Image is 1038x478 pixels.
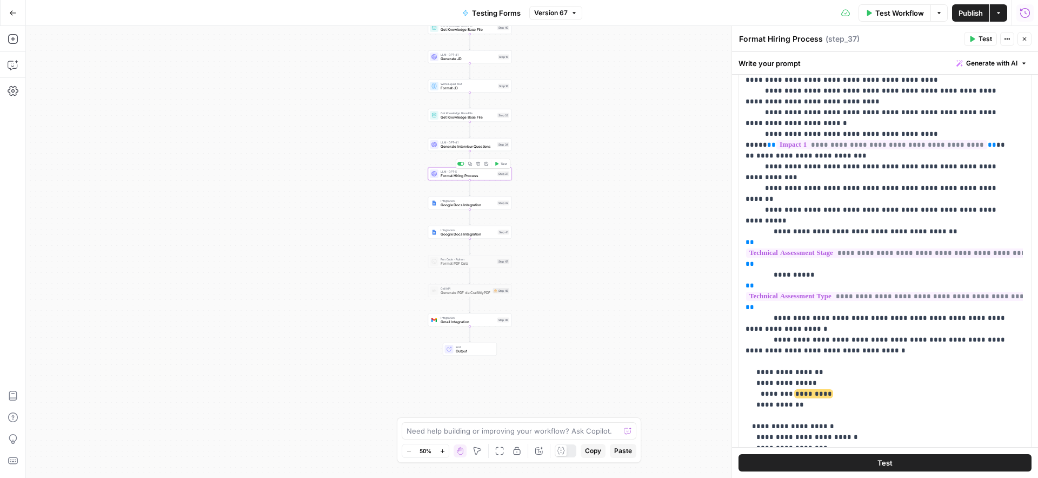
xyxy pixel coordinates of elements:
[497,259,510,264] div: Step 47
[979,34,992,44] span: Test
[441,202,495,208] span: Google Docs Integration
[497,113,509,118] div: Step 33
[441,115,495,120] span: Get Knowledge Base File
[469,209,471,225] g: Edge from step_32 to step_41
[501,161,507,166] span: Test
[493,160,509,167] button: Test
[498,230,510,235] div: Step 41
[441,199,495,203] span: Integration
[428,226,512,239] div: IntegrationGoogle Docs IntegrationStep 41
[469,326,471,342] g: Edge from step_45 to end
[529,6,582,20] button: Version 67
[441,86,496,91] span: Format JD
[498,55,509,60] div: Step 15
[472,8,521,18] span: Testing Forms
[441,169,495,174] span: LLM · GPT-5
[826,34,860,44] span: ( step_37 )
[952,4,989,22] button: Publish
[428,284,512,297] div: Call APIGenerate PDF via CraftMyPDFStep 48
[428,138,512,151] div: LLM · GPT-4.1Generate Interview QuestionsStep 34
[877,457,893,468] span: Test
[469,63,471,79] g: Edge from step_15 to step_16
[469,268,471,284] g: Edge from step_47 to step_48
[441,56,496,62] span: Generate JD
[441,111,495,115] span: Get Knowledge Base File
[732,52,1038,74] div: Write your prompt
[441,82,496,86] span: Write Liquid Text
[585,446,601,456] span: Copy
[428,21,512,34] div: Get Knowledge Base FileGet Knowledge Base FileStep 40
[456,4,527,22] button: Testing Forms
[441,290,491,296] span: Generate PDF via CraftMyPDF
[441,319,495,325] span: Gmail Integration
[428,255,512,268] div: Run Code · PythonFormat PDF DataStep 47
[469,122,471,137] g: Edge from step_33 to step_34
[497,172,509,176] div: Step 37
[497,142,510,147] div: Step 34
[469,34,471,50] g: Edge from step_40 to step_15
[959,8,983,18] span: Publish
[441,228,496,232] span: Integration
[441,286,491,291] span: Call API
[966,58,1017,68] span: Generate with AI
[581,444,605,458] button: Copy
[964,32,997,46] button: Test
[859,4,930,22] button: Test Workflow
[431,230,437,235] img: Instagram%20post%20-%201%201.png
[456,345,493,349] span: End
[428,167,512,180] div: LLM · GPT-5Format Hiring ProcessStep 37Test
[441,53,496,57] span: LLM · GPT-4.1
[875,8,924,18] span: Test Workflow
[428,343,512,356] div: EndOutput
[428,50,512,63] div: LLM · GPT-4.1Generate JDStep 15
[441,173,495,179] span: Format Hiring Process
[441,27,495,32] span: Get Knowledge Base File
[456,349,493,354] span: Output
[441,261,495,266] span: Format PDF Data
[428,80,512,93] div: Write Liquid TextFormat JDStep 16
[428,313,512,326] div: IntegrationGmail IntegrationStep 45
[498,84,509,89] div: Step 16
[739,34,823,44] textarea: Format Hiring Process
[614,446,632,456] span: Paste
[534,8,568,18] span: Version 67
[441,316,495,320] span: Integration
[497,318,510,323] div: Step 45
[441,140,495,145] span: LLM · GPT-4.1
[497,201,509,206] div: Step 32
[469,180,471,196] g: Edge from step_37 to step_32
[428,109,512,122] div: Get Knowledge Base FileGet Knowledge Base FileStep 33
[469,93,471,108] g: Edge from step_16 to step_33
[441,232,496,237] span: Google Docs Integration
[428,197,512,209] div: IntegrationGoogle Docs IntegrationStep 32
[952,56,1032,70] button: Generate with AI
[441,257,495,261] span: Run Code · Python
[431,317,437,323] img: gmail%20(1).png
[493,288,510,293] div: Step 48
[738,454,1032,472] button: Test
[497,25,510,30] div: Step 40
[610,444,636,458] button: Paste
[431,200,437,206] img: Instagram%20post%20-%201%201.png
[469,151,471,167] g: Edge from step_34 to step_37
[469,297,471,313] g: Edge from step_48 to step_45
[420,447,431,455] span: 50%
[469,239,471,254] g: Edge from step_41 to step_47
[441,144,495,149] span: Generate Interview Questions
